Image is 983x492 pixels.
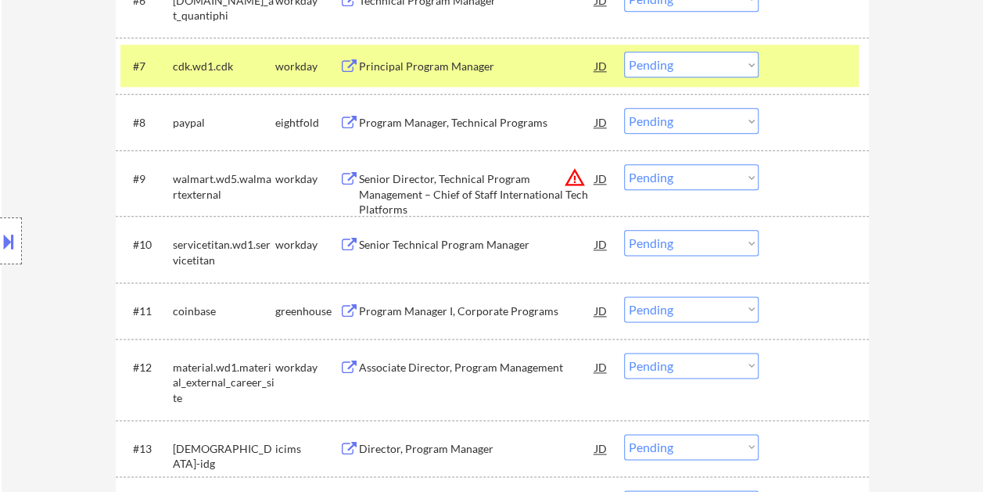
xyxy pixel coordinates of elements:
div: Director, Program Manager [359,441,595,457]
div: icims [275,441,339,457]
div: Senior Technical Program Manager [359,237,595,253]
button: warning_amber [564,167,586,189]
div: eightfold [275,115,339,131]
div: Senior Director, Technical Program Management – Chief of Staff International Tech Platforms [359,171,595,217]
div: JD [594,296,609,325]
div: [DEMOGRAPHIC_DATA]-idg [173,441,275,472]
div: cdk.wd1.cdk [173,59,275,74]
div: workday [275,237,339,253]
div: JD [594,434,609,462]
div: Program Manager I, Corporate Programs [359,303,595,319]
div: JD [594,52,609,80]
div: JD [594,108,609,136]
div: JD [594,164,609,192]
div: Associate Director, Program Management [359,360,595,375]
div: Program Manager, Technical Programs [359,115,595,131]
div: JD [594,353,609,381]
div: greenhouse [275,303,339,319]
div: Principal Program Manager [359,59,595,74]
div: workday [275,59,339,74]
div: JD [594,230,609,258]
div: workday [275,360,339,375]
div: #13 [133,441,160,457]
div: #7 [133,59,160,74]
div: workday [275,171,339,187]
